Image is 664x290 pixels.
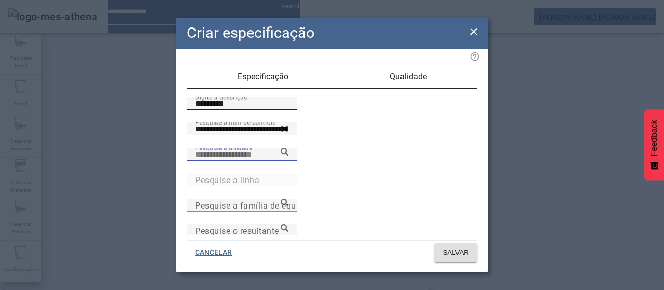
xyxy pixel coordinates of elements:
[195,118,276,126] mat-label: Pesquise o item de controle
[390,73,427,81] span: Qualidade
[195,247,232,258] span: CANCELAR
[195,174,288,186] input: Number
[434,243,477,262] button: SALVAR
[238,73,288,81] span: Especificação
[649,120,659,156] span: Feedback
[442,247,469,258] span: SALVAR
[195,199,288,212] input: Number
[187,22,314,44] h2: Criar especificação
[195,93,247,100] mat-label: Digite a descrição
[195,123,288,135] input: Number
[195,226,279,236] mat-label: Pesquise o resultante
[644,109,664,180] button: Feedback - Mostrar pesquisa
[195,175,259,185] mat-label: Pesquise a linha
[195,200,333,210] mat-label: Pesquise a família de equipamento
[195,148,288,161] input: Number
[195,144,252,151] mat-label: Pesquise a unidade
[195,225,288,237] input: Number
[187,243,240,262] button: CANCELAR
